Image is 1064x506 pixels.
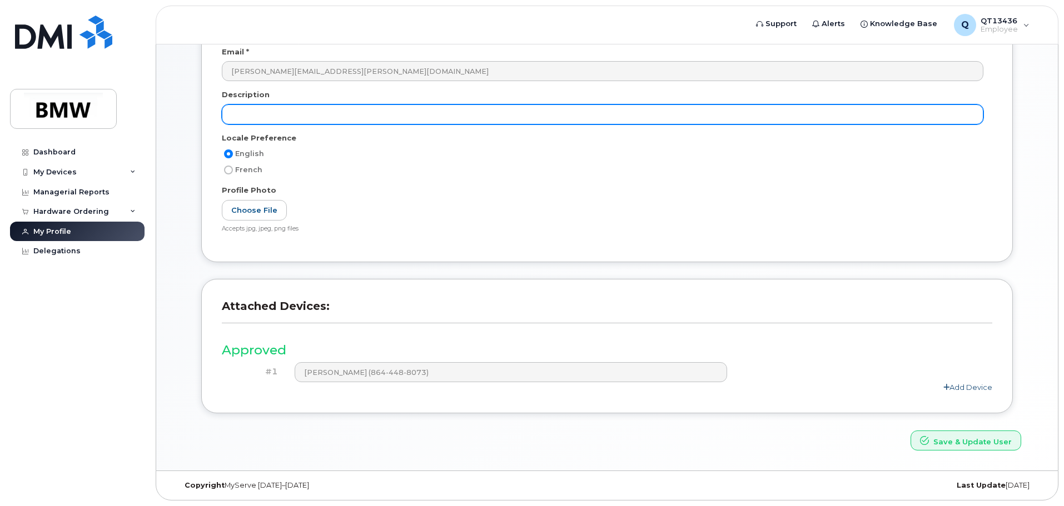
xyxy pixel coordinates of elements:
[804,13,853,35] a: Alerts
[176,481,464,490] div: MyServe [DATE]–[DATE]
[222,200,287,221] label: Choose File
[222,225,983,233] div: Accepts jpg, jpeg, png files
[222,89,270,100] label: Description
[765,18,797,29] span: Support
[946,14,1037,36] div: QT13436
[222,185,276,196] label: Profile Photo
[961,18,969,32] span: Q
[222,343,992,357] h3: Approved
[222,47,249,57] label: Email *
[235,149,264,158] span: English
[224,166,233,174] input: French
[853,13,945,35] a: Knowledge Base
[185,481,225,489] strong: Copyright
[943,383,992,392] a: Add Device
[957,481,1006,489] strong: Last Update
[981,16,1018,25] span: QT13436
[235,166,262,174] span: French
[748,13,804,35] a: Support
[750,481,1038,490] div: [DATE]
[981,25,1018,34] span: Employee
[222,299,992,323] h3: Attached Devices:
[222,133,296,143] label: Locale Preference
[822,18,845,29] span: Alerts
[1016,458,1056,498] iframe: Messenger Launcher
[911,430,1021,451] button: Save & Update User
[224,149,233,158] input: English
[870,18,937,29] span: Knowledge Base
[230,367,278,377] h4: #1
